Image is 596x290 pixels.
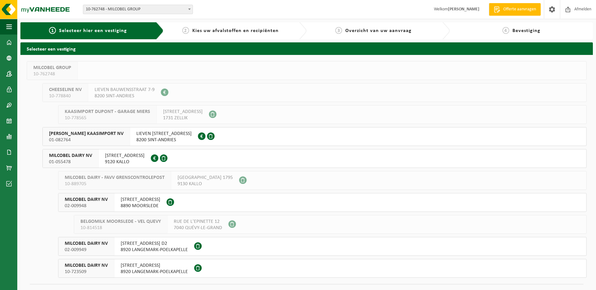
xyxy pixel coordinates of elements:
[178,175,233,181] span: [GEOGRAPHIC_DATA] 1795
[136,131,192,137] span: LIEVEN [STREET_ADDRESS]
[502,27,509,34] span: 4
[502,6,538,13] span: Offerte aanvragen
[20,42,593,55] h2: Selecteer een vestiging
[121,269,188,275] span: 8920 LANGEMARK-POELKAPELLE
[489,3,541,16] a: Offerte aanvragen
[49,153,92,159] span: MILCOBEL DAIRY NV
[121,262,188,269] span: [STREET_ADDRESS]
[49,87,82,93] span: CHEESELINE NV
[178,181,233,187] span: 9130 KALLO
[58,259,587,278] button: MILCOBEL DAIRY NV 10-723509 [STREET_ADDRESS]8920 LANGEMARK-POELKAPELLE
[192,28,279,33] span: Kies uw afvalstoffen en recipiënten
[121,240,188,247] span: [STREET_ADDRESS] D2
[42,127,587,146] button: [PERSON_NAME] KAASIMPORT NV 01-082764 LIEVEN [STREET_ADDRESS]8200 SINT-ANDRIES
[136,137,192,143] span: 8200 SINT-ANDRIES
[80,218,161,225] span: BELGOMILK MOORSLEDE - VEL QUEVY
[65,240,108,247] span: MILCOBEL DAIRY NV
[49,137,123,143] span: 01-082764
[65,269,108,275] span: 10-723509
[65,203,108,209] span: 02-009948
[58,193,587,212] button: MILCOBEL DAIRY NV 02-009948 [STREET_ADDRESS]8890 MOORSLEDE
[65,115,150,121] span: 10-778565
[121,247,188,253] span: 8920 LANGEMARK-POELKAPELLE
[163,115,203,121] span: 1731 ZELLIK
[95,87,155,93] span: LIEVEN BAUWENSSTRAAT 7-9
[163,109,203,115] span: [STREET_ADDRESS]
[448,7,479,12] strong: [PERSON_NAME]
[49,27,56,34] span: 1
[174,225,222,231] span: 7040 QUÉVY-LE-GRAND
[42,149,587,168] button: MILCOBEL DAIRY NV 01-055478 [STREET_ADDRESS]9120 KALLO
[33,71,71,77] span: 10-762748
[65,181,165,187] span: 10-889705
[65,196,108,203] span: MILCOBEL DAIRY NV
[105,159,145,165] span: 9120 KALLO
[174,218,222,225] span: RUE DE L'EPINETTE 12
[49,131,123,137] span: [PERSON_NAME] KAASIMPORT NV
[335,27,342,34] span: 3
[59,28,127,33] span: Selecteer hier een vestiging
[65,247,108,253] span: 02-009949
[65,262,108,269] span: MILCOBEL DAIRY NV
[65,175,165,181] span: MILCOBEL DAIRY - FAVV GRENSCONTROLEPOST
[121,196,160,203] span: [STREET_ADDRESS]
[33,65,71,71] span: MILCOBEL GROUP
[182,27,189,34] span: 2
[512,28,540,33] span: Bevestiging
[80,225,161,231] span: 10-814518
[83,5,193,14] span: 10-762748 - MILCOBEL GROUP
[58,237,587,256] button: MILCOBEL DAIRY NV 02-009949 [STREET_ADDRESS] D28920 LANGEMARK-POELKAPELLE
[49,159,92,165] span: 01-055478
[65,109,150,115] span: KAASIMPORT DUPONT - GARAGE MIERS
[345,28,412,33] span: Overzicht van uw aanvraag
[105,153,145,159] span: [STREET_ADDRESS]
[95,93,155,99] span: 8200 SINT-ANDRIES
[121,203,160,209] span: 8890 MOORSLEDE
[49,93,82,99] span: 10-778840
